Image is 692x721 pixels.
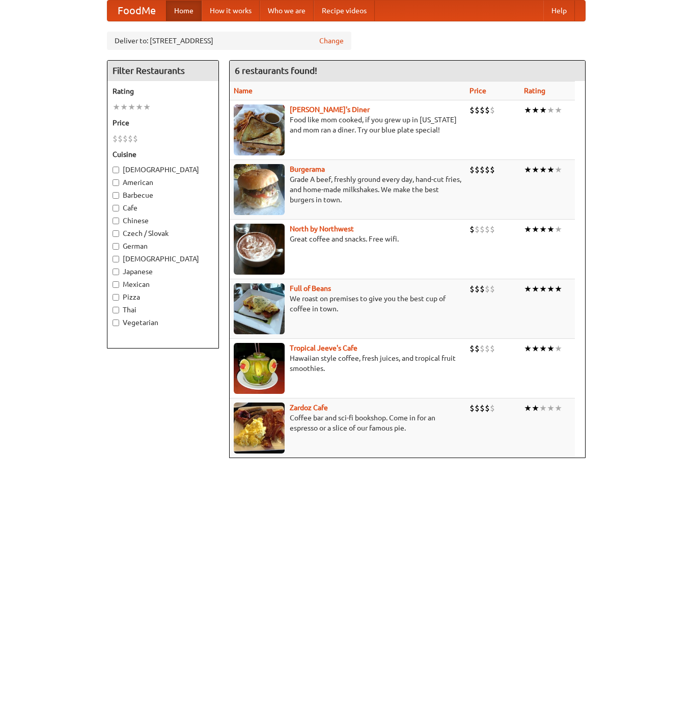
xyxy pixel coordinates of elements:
[469,87,486,95] a: Price
[547,164,555,175] li: ★
[532,283,539,295] li: ★
[547,224,555,235] li: ★
[113,101,120,113] li: ★
[113,190,213,200] label: Barbecue
[290,404,328,412] b: Zardoz Cafe
[469,104,475,116] li: $
[234,343,285,394] img: jeeves.jpg
[547,343,555,354] li: ★
[290,105,370,114] a: [PERSON_NAME]'s Diner
[128,133,133,144] li: $
[107,32,351,50] div: Deliver to: [STREET_ADDRESS]
[113,243,119,250] input: German
[234,115,461,135] p: Food like mom cooked, if you grew up in [US_STATE] and mom ran a diner. Try our blue plate special!
[539,343,547,354] li: ★
[480,104,485,116] li: $
[113,86,213,96] h5: Rating
[490,104,495,116] li: $
[469,164,475,175] li: $
[234,283,285,334] img: beans.jpg
[480,224,485,235] li: $
[113,230,119,237] input: Czech / Slovak
[314,1,375,21] a: Recipe videos
[234,87,253,95] a: Name
[123,133,128,144] li: $
[485,104,490,116] li: $
[113,281,119,288] input: Mexican
[469,343,475,354] li: $
[490,224,495,235] li: $
[480,403,485,414] li: $
[524,224,532,235] li: ★
[234,403,285,453] img: zardoz.jpg
[113,305,213,315] label: Thai
[555,164,562,175] li: ★
[113,179,119,186] input: American
[113,294,119,301] input: Pizza
[143,101,151,113] li: ★
[234,293,461,314] p: We roast on premises to give you the best cup of coffee in town.
[113,256,119,262] input: [DEMOGRAPHIC_DATA]
[290,165,325,173] a: Burgerama
[490,343,495,354] li: $
[113,216,213,226] label: Chinese
[469,403,475,414] li: $
[547,104,555,116] li: ★
[113,177,213,188] label: American
[475,343,480,354] li: $
[490,164,495,175] li: $
[113,266,213,277] label: Japanese
[485,224,490,235] li: $
[524,343,532,354] li: ★
[319,36,344,46] a: Change
[539,164,547,175] li: ★
[113,218,119,224] input: Chinese
[235,66,317,75] ng-pluralize: 6 restaurants found!
[475,403,480,414] li: $
[290,284,331,292] a: Full of Beans
[234,413,461,433] p: Coffee bar and sci-fi bookshop. Come in for an espresso or a slice of our famous pie.
[555,283,562,295] li: ★
[113,118,213,128] h5: Price
[524,283,532,295] li: ★
[475,224,480,235] li: $
[490,283,495,295] li: $
[135,101,143,113] li: ★
[234,164,285,215] img: burgerama.jpg
[480,164,485,175] li: $
[485,403,490,414] li: $
[113,203,213,213] label: Cafe
[120,101,128,113] li: ★
[107,61,218,81] h4: Filter Restaurants
[475,283,480,295] li: $
[113,165,213,175] label: [DEMOGRAPHIC_DATA]
[113,133,118,144] li: $
[166,1,202,21] a: Home
[524,87,545,95] a: Rating
[234,174,461,205] p: Grade A beef, freshly ground every day, hand-cut fries, and home-made milkshakes. We make the bes...
[555,224,562,235] li: ★
[113,269,119,275] input: Japanese
[480,283,485,295] li: $
[524,403,532,414] li: ★
[113,205,119,211] input: Cafe
[532,224,539,235] li: ★
[524,164,532,175] li: ★
[113,319,119,326] input: Vegetarian
[524,104,532,116] li: ★
[490,403,495,414] li: $
[133,133,138,144] li: $
[532,104,539,116] li: ★
[202,1,260,21] a: How it works
[480,343,485,354] li: $
[290,344,357,352] a: Tropical Jeeve's Cafe
[113,292,213,302] label: Pizza
[469,224,475,235] li: $
[555,104,562,116] li: ★
[234,234,461,244] p: Great coffee and snacks. Free wifi.
[234,353,461,373] p: Hawaiian style coffee, fresh juices, and tropical fruit smoothies.
[234,224,285,275] img: north.jpg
